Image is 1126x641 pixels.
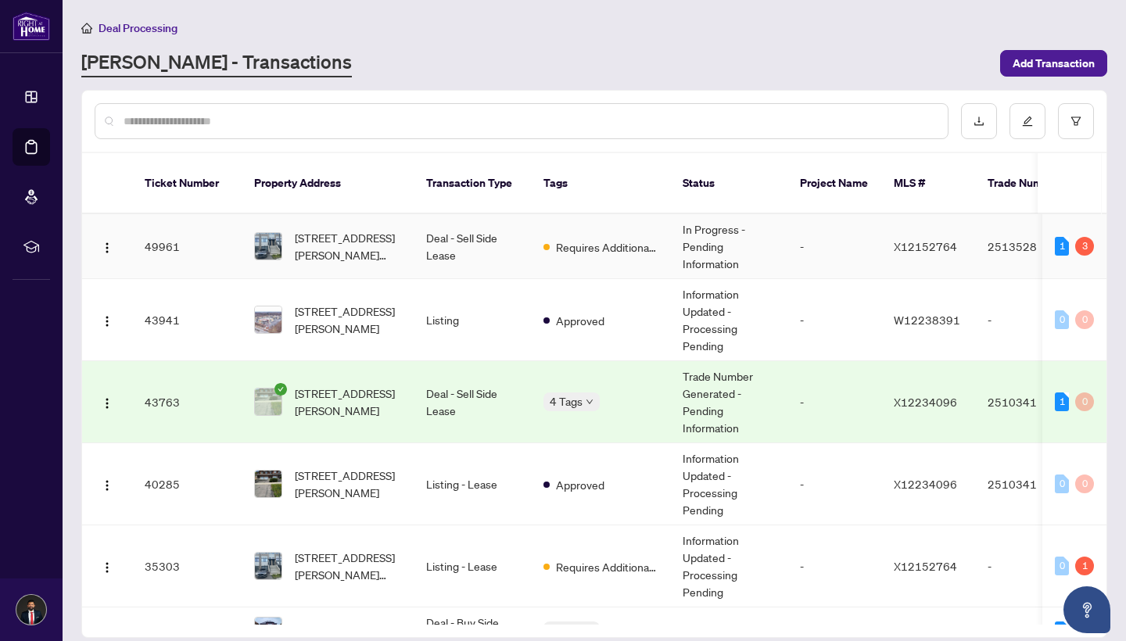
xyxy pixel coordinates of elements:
span: filter [1070,116,1081,127]
button: Open asap [1063,586,1110,633]
img: Logo [101,479,113,492]
img: Logo [101,397,113,410]
span: edit [1022,116,1033,127]
th: Tags [531,153,670,214]
button: Logo [95,553,120,578]
img: thumbnail-img [255,233,281,260]
img: thumbnail-img [255,306,281,333]
span: W12238391 [894,313,960,327]
th: Trade Number [975,153,1085,214]
td: Trade Number Generated - Pending Information [670,361,787,443]
span: down [586,398,593,406]
th: Project Name [787,153,881,214]
span: [STREET_ADDRESS][PERSON_NAME][PERSON_NAME] [295,229,401,263]
td: 2510341 [975,361,1085,443]
button: Add Transaction [1000,50,1107,77]
div: 0 [1075,392,1094,411]
span: [STREET_ADDRESS][PERSON_NAME] [295,385,401,419]
td: 35303 [132,525,242,607]
td: 40285 [132,443,242,525]
th: Transaction Type [414,153,531,214]
span: X12234096 [894,395,957,409]
div: 1 [1055,237,1069,256]
td: Deal - Sell Side Lease [414,361,531,443]
button: Logo [95,307,120,332]
span: X12152764 [894,239,957,253]
button: filter [1058,103,1094,139]
div: 0 [1075,474,1094,493]
td: Listing - Lease [414,443,531,525]
div: 0 [1055,557,1069,575]
th: Ticket Number [132,153,242,214]
button: edit [1009,103,1045,139]
img: Logo [101,242,113,254]
span: Add Transaction [1013,51,1095,76]
td: Information Updated - Processing Pending [670,443,787,525]
td: Listing - Lease [414,525,531,607]
span: 3 Tags [550,621,583,639]
span: [STREET_ADDRESS][PERSON_NAME][PERSON_NAME] [295,549,401,583]
span: download [974,116,984,127]
span: Approved [556,476,604,493]
th: MLS # [881,153,975,214]
td: 2510341 [975,443,1085,525]
td: - [787,443,881,525]
img: thumbnail-img [255,389,281,415]
img: Profile Icon [16,595,46,625]
td: 43941 [132,279,242,361]
span: X12234096 [894,477,957,491]
button: Logo [95,389,120,414]
span: [STREET_ADDRESS] [295,622,395,639]
span: check-circle [274,383,287,396]
button: download [961,103,997,139]
td: Information Updated - Processing Pending [670,279,787,361]
td: - [975,279,1085,361]
div: 0 [1055,474,1069,493]
span: Deal Processing [99,21,178,35]
td: - [787,279,881,361]
span: X12152764 [894,559,957,573]
td: - [975,525,1085,607]
div: 0 [1075,310,1094,329]
th: Status [670,153,787,214]
td: 2513528 [975,214,1085,279]
td: Deal - Sell Side Lease [414,214,531,279]
td: In Progress - Pending Information [670,214,787,279]
td: - [787,214,881,279]
div: 1 [1055,621,1069,640]
img: thumbnail-img [255,553,281,579]
th: Property Address [242,153,414,214]
span: [STREET_ADDRESS][PERSON_NAME] [295,303,401,337]
div: 1 [1075,557,1094,575]
span: X12049168 [894,624,957,638]
span: [STREET_ADDRESS][PERSON_NAME] [295,467,401,501]
img: Logo [101,315,113,328]
td: Information Updated - Processing Pending [670,525,787,607]
button: Logo [95,234,120,259]
span: 4 Tags [550,392,583,410]
img: thumbnail-img [255,471,281,497]
div: 0 [1055,310,1069,329]
span: home [81,23,92,34]
span: Approved [556,312,604,329]
span: Requires Additional Docs [556,558,658,575]
div: 1 [1055,392,1069,411]
span: Requires Additional Docs [556,238,658,256]
td: - [787,525,881,607]
td: - [787,361,881,443]
img: Logo [101,561,113,574]
a: [PERSON_NAME] - Transactions [81,49,352,77]
td: 49961 [132,214,242,279]
img: logo [13,12,50,41]
button: Logo [95,471,120,496]
div: 3 [1075,237,1094,256]
td: 43763 [132,361,242,443]
td: Listing [414,279,531,361]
